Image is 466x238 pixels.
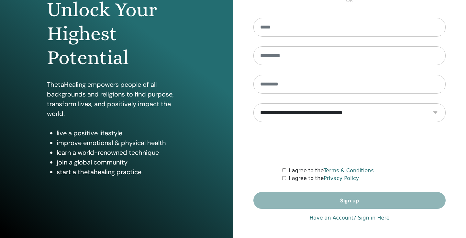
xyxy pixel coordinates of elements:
li: improve emotional & physical health [57,138,186,148]
li: join a global community [57,157,186,167]
a: Have an Account? Sign in Here [309,214,389,222]
li: live a positive lifestyle [57,128,186,138]
label: I agree to the [289,167,374,175]
p: ThetaHealing empowers people of all backgrounds and religions to find purpose, transform lives, a... [47,80,186,119]
a: Terms & Conditions [324,167,373,174]
label: I agree to the [289,175,359,182]
li: learn a world-renowned technique [57,148,186,157]
iframe: reCAPTCHA [300,132,399,157]
a: Privacy Policy [324,175,359,181]
li: start a thetahealing practice [57,167,186,177]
